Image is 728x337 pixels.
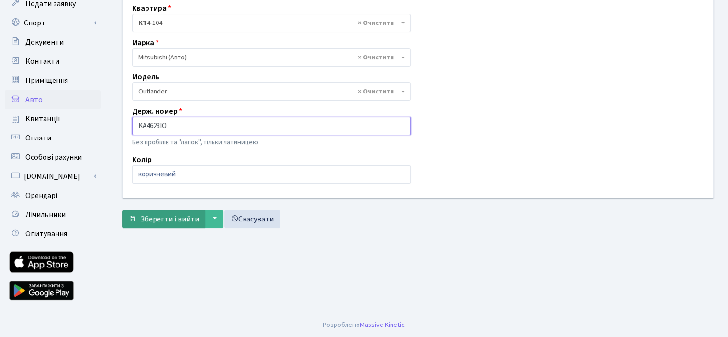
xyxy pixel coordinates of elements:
span: Приміщення [25,75,68,86]
span: Авто [25,94,43,105]
span: Видалити всі елементи [358,18,394,28]
input: AA0001AA [132,117,411,135]
span: Mitsubishi (Авто) [138,53,399,62]
span: Опитування [25,229,67,239]
span: Контакти [25,56,59,67]
span: Зберегти і вийти [140,214,199,224]
span: Оплати [25,133,51,143]
span: Документи [25,37,64,47]
label: Колір [132,154,152,165]
label: Модель [132,71,159,82]
a: Massive Kinetic [360,320,404,330]
label: Квартира [132,2,171,14]
a: Опитування [5,224,101,244]
label: Держ. номер [132,105,182,117]
p: Без пробілів та "лапок", тільки латиницею [132,137,411,148]
a: Особові рахунки [5,148,101,167]
span: Квитанції [25,114,60,124]
a: Орендарі [5,186,101,205]
a: Лічильники [5,205,101,224]
a: Скасувати [224,210,280,228]
b: КТ [138,18,147,28]
span: Видалити всі елементи [358,53,394,62]
span: Видалити всі елементи [358,87,394,96]
a: Квитанції [5,109,101,128]
span: <b>КТ</b>&nbsp;&nbsp;&nbsp;&nbsp;4-104 [138,18,399,28]
button: Зберегти і вийти [122,210,205,228]
a: Авто [5,90,101,109]
span: Орендарі [25,190,57,201]
div: Розроблено . [323,320,406,330]
span: Особові рахунки [25,152,82,163]
span: Outlander [138,87,399,96]
span: <b>КТ</b>&nbsp;&nbsp;&nbsp;&nbsp;4-104 [132,14,411,32]
a: [DOMAIN_NAME] [5,167,101,186]
a: Спорт [5,13,101,33]
a: Приміщення [5,71,101,90]
a: Контакти [5,52,101,71]
a: Оплати [5,128,101,148]
span: Mitsubishi (Авто) [132,48,411,67]
span: Лічильники [25,209,66,220]
span: Outlander [132,82,411,101]
a: Документи [5,33,101,52]
label: Марка [132,37,159,48]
